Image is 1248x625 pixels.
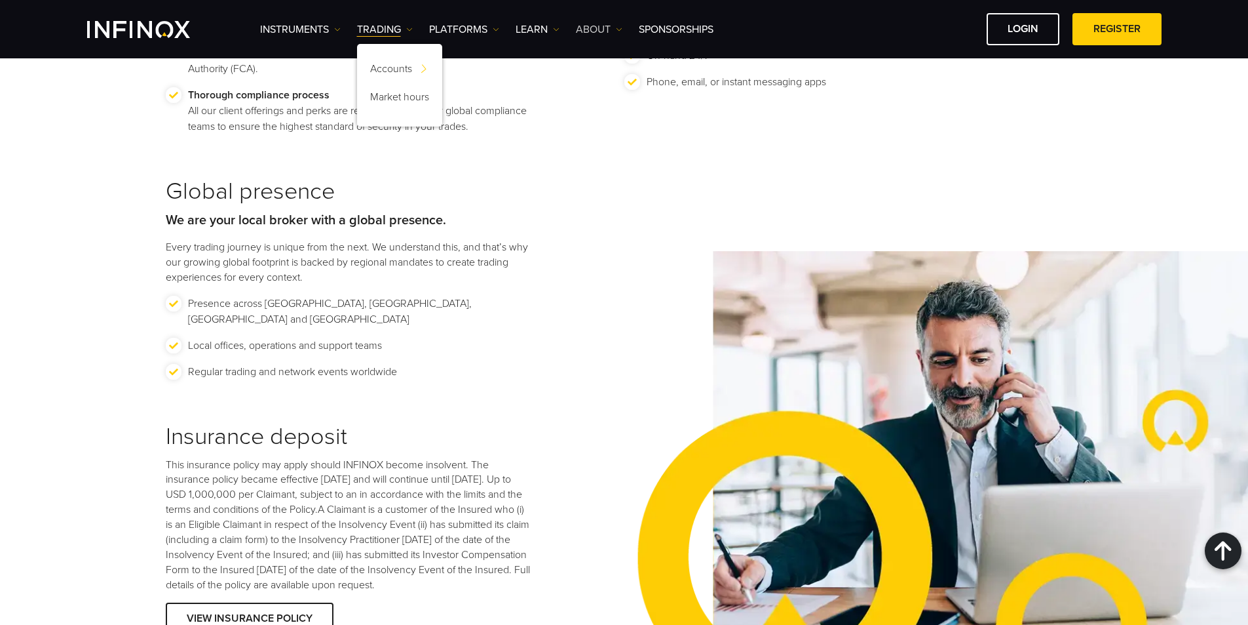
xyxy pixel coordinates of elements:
strong: Thorough compliance process [188,89,330,102]
h3: Insurance deposit [166,423,533,451]
p: Presence across [GEOGRAPHIC_DATA], [GEOGRAPHIC_DATA], [GEOGRAPHIC_DATA] and [GEOGRAPHIC_DATA] [188,296,533,327]
a: Accounts [357,57,442,85]
a: SPONSORSHIPS [639,22,713,37]
a: REGISTER [1072,13,1162,45]
p: Every trading journey is unique from the next. We understand this, and that’s why our growing glo... [166,240,533,285]
p: Phone, email, or instant messaging apps [647,74,826,90]
p: This insurance policy may apply should INFINOX become insolvent. The insurance policy became effe... [166,458,533,593]
a: TRADING [357,22,413,37]
h3: Global presence [166,178,533,206]
a: LOGIN [987,13,1059,45]
a: INFINOX Logo [87,21,221,38]
a: ABOUT [576,22,622,37]
a: PLATFORMS [429,22,499,37]
p: Regular trading and network events worldwide [188,364,397,380]
p: All our client offerings and perks are reviewed in detail by global compliance teams to ensure th... [188,87,533,134]
p: Local offices, operations and support teams [188,338,382,353]
a: Learn [516,22,559,37]
a: Market hours [357,85,442,113]
a: Instruments [260,22,341,37]
strong: We are your local broker with a global presence. [166,212,446,228]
